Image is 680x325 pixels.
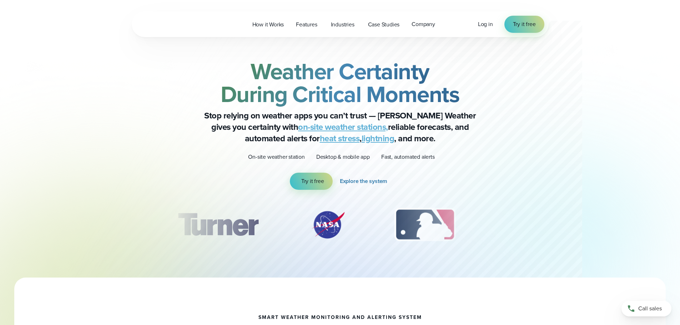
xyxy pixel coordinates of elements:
[412,20,435,29] span: Company
[381,153,435,161] p: Fast, automated alerts
[248,153,304,161] p: On-site weather station
[290,173,333,190] a: Try it free
[362,17,406,32] a: Case Studies
[167,207,513,246] div: slideshow
[301,177,324,186] span: Try it free
[298,121,388,133] a: on-site weather stations,
[167,207,268,243] img: Turner-Construction_1.svg
[221,55,460,111] strong: Weather Certainty During Critical Moments
[320,132,360,145] a: heat stress
[497,207,554,243] div: 4 of 12
[303,207,353,243] div: 2 of 12
[340,173,390,190] a: Explore the system
[258,315,422,320] h1: smart weather monitoring and alerting system
[316,153,370,161] p: Desktop & mobile app
[387,207,463,243] img: MLB.svg
[387,207,463,243] div: 3 of 12
[340,177,387,186] span: Explore the system
[296,20,317,29] span: Features
[362,132,394,145] a: lightning
[513,20,536,29] span: Try it free
[368,20,400,29] span: Case Studies
[621,301,671,316] a: Call sales
[497,207,554,243] img: PGA.svg
[167,207,268,243] div: 1 of 12
[478,20,493,29] a: Log in
[252,20,284,29] span: How it Works
[303,207,353,243] img: NASA.svg
[331,20,354,29] span: Industries
[246,17,290,32] a: How it Works
[638,304,662,313] span: Call sales
[478,20,493,28] span: Log in
[197,110,483,144] p: Stop relying on weather apps you can’t trust — [PERSON_NAME] Weather gives you certainty with rel...
[504,16,544,33] a: Try it free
